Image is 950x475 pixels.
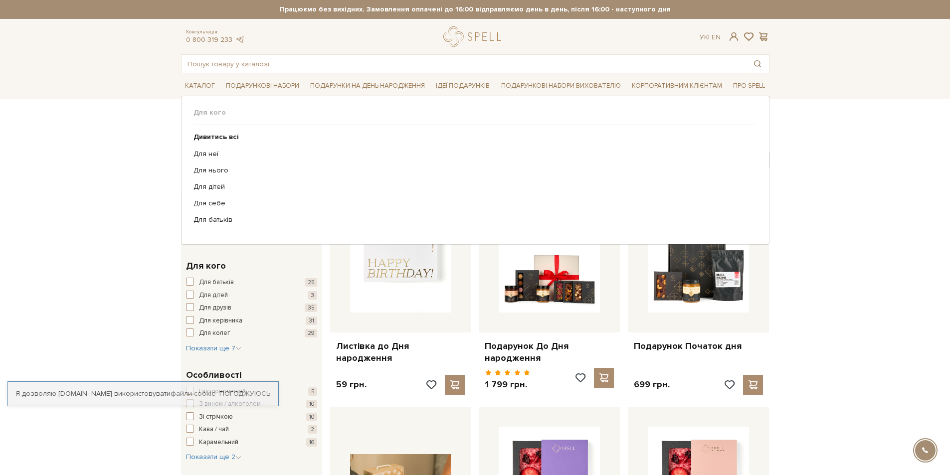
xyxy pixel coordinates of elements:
[222,78,303,94] a: Подарункові набори
[186,425,317,435] button: Кава / чай 2
[186,328,317,338] button: Для колег 29
[199,303,231,313] span: Для друзів
[186,316,317,326] button: Для керівника 31
[186,259,226,273] span: Для кого
[171,389,216,398] a: файли cookie
[199,316,242,326] span: Для керівника
[181,78,219,94] a: Каталог
[350,211,451,313] img: Листівка до Дня народження
[193,215,750,224] a: Для батьків
[193,150,750,158] a: Для неї
[235,35,245,44] a: telegram
[497,77,625,94] a: Подарункові набори вихователю
[746,55,769,73] button: Пошук товару у каталозі
[181,96,769,244] div: Каталог
[308,425,317,434] span: 2
[193,199,750,208] a: Для себе
[628,77,726,94] a: Корпоративним клієнтам
[308,387,317,396] span: 5
[305,304,317,312] span: 35
[193,166,750,175] a: Для нього
[186,344,241,352] span: Показати ще 7
[186,438,317,448] button: Карамельний 16
[432,78,494,94] a: Ідеї подарунків
[193,108,757,117] span: Для кого
[199,412,233,422] span: Зі стрічкою
[485,340,614,364] a: Подарунок До Дня народження
[305,278,317,287] span: 25
[336,340,465,364] a: Листівка до Дня народження
[336,379,367,390] p: 59 грн.
[186,303,317,313] button: Для друзів 35
[186,343,241,353] button: Показати ще 7
[193,133,239,141] b: Дивитись всі
[306,413,317,421] span: 10
[186,278,317,288] button: Для батьків 25
[186,35,232,44] a: 0 800 319 233
[186,29,245,35] span: Консультація:
[186,452,241,462] button: Показати ще 2
[181,5,769,14] strong: Працюємо без вихідних. Замовлення оплачені до 16:00 відправляємо день в день, після 16:00 - насту...
[712,33,721,41] a: En
[193,182,750,191] a: Для дітей
[306,400,317,408] span: 10
[199,425,229,435] span: Кава / чай
[186,291,317,301] button: Для дітей 3
[308,291,317,300] span: 3
[443,26,506,47] a: logo
[199,328,230,338] span: Для колег
[708,33,710,41] span: |
[182,55,746,73] input: Пошук товару у каталозі
[306,78,429,94] a: Подарунки на День народження
[186,412,317,422] button: Зі стрічкою 10
[634,340,763,352] a: Подарунок Початок дня
[306,438,317,447] span: 16
[485,379,530,390] p: 1 799 грн.
[305,329,317,337] span: 29
[8,389,278,398] div: Я дозволяю [DOMAIN_NAME] використовувати
[186,453,241,461] span: Показати ще 2
[199,278,234,288] span: Для батьків
[634,379,670,390] p: 699 грн.
[199,438,238,448] span: Карамельний
[199,291,228,301] span: Для дітей
[700,33,721,42] div: Ук
[729,78,769,94] a: Про Spell
[193,133,750,142] a: Дивитись всі
[219,389,270,398] a: Погоджуюсь
[306,317,317,325] span: 31
[186,368,241,382] span: Особливості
